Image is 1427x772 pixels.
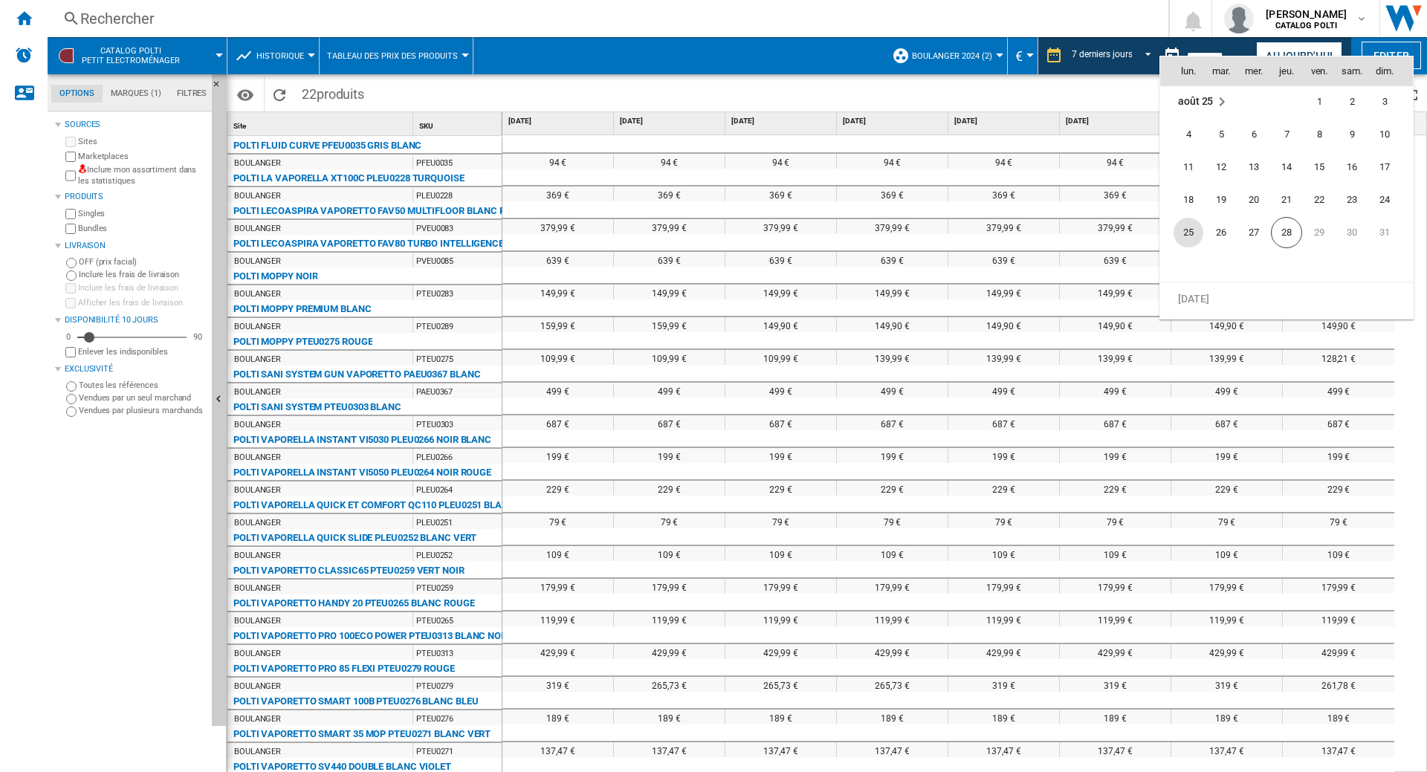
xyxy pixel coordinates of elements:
[1160,85,1413,119] tr: Week 1
[1205,151,1237,184] td: Tuesday August 12 2025
[1303,85,1336,119] td: Friday August 1 2025
[1206,120,1236,149] span: 5
[1370,87,1400,117] span: 3
[1178,95,1213,107] span: août 25
[1368,216,1413,249] td: Sunday August 31 2025
[1304,152,1334,182] span: 15
[1237,151,1270,184] td: Wednesday August 13 2025
[1160,151,1413,184] tr: Week 3
[1160,56,1205,86] th: lun.
[1270,56,1303,86] th: jeu.
[1160,151,1205,184] td: Monday August 11 2025
[1160,56,1413,319] md-calendar: Calendar
[1271,217,1302,248] span: 28
[1303,184,1336,216] td: Friday August 22 2025
[1336,118,1368,151] td: Saturday August 9 2025
[1304,87,1334,117] span: 1
[1239,152,1269,182] span: 13
[1160,118,1413,151] tr: Week 2
[1239,185,1269,215] span: 20
[1368,184,1413,216] td: Sunday August 24 2025
[1336,216,1368,249] td: Saturday August 30 2025
[1337,152,1367,182] span: 16
[1270,151,1303,184] td: Thursday August 14 2025
[1370,120,1400,149] span: 10
[1368,151,1413,184] td: Sunday August 17 2025
[1304,185,1334,215] span: 22
[1174,218,1203,247] span: 25
[1337,120,1367,149] span: 9
[1303,216,1336,249] td: Friday August 29 2025
[1304,120,1334,149] span: 8
[1336,85,1368,119] td: Saturday August 2 2025
[1337,185,1367,215] span: 23
[1370,185,1400,215] span: 24
[1303,56,1336,86] th: ven.
[1270,216,1303,249] td: Thursday August 28 2025
[1303,151,1336,184] td: Friday August 15 2025
[1160,216,1413,249] tr: Week 5
[1270,184,1303,216] td: Thursday August 21 2025
[1205,56,1237,86] th: mar.
[1160,216,1205,249] td: Monday August 25 2025
[1237,184,1270,216] td: Wednesday August 20 2025
[1272,185,1301,215] span: 21
[1174,152,1203,182] span: 11
[1237,118,1270,151] td: Wednesday August 6 2025
[1205,118,1237,151] td: Tuesday August 5 2025
[1272,120,1301,149] span: 7
[1160,85,1270,119] td: August 2025
[1239,120,1269,149] span: 6
[1370,152,1400,182] span: 17
[1160,118,1205,151] td: Monday August 4 2025
[1337,87,1367,117] span: 2
[1368,118,1413,151] td: Sunday August 10 2025
[1206,152,1236,182] span: 12
[1239,218,1269,247] span: 27
[1178,293,1208,305] span: [DATE]
[1160,184,1413,216] tr: Week 4
[1336,184,1368,216] td: Saturday August 23 2025
[1206,218,1236,247] span: 26
[1160,282,1413,316] tr: Week undefined
[1174,120,1203,149] span: 4
[1368,85,1413,119] td: Sunday August 3 2025
[1303,118,1336,151] td: Friday August 8 2025
[1237,56,1270,86] th: mer.
[1237,216,1270,249] td: Wednesday August 27 2025
[1205,216,1237,249] td: Tuesday August 26 2025
[1205,184,1237,216] td: Tuesday August 19 2025
[1174,185,1203,215] span: 18
[1160,249,1413,282] tr: Week undefined
[1272,152,1301,182] span: 14
[1160,184,1205,216] td: Monday August 18 2025
[1336,56,1368,86] th: sam.
[1206,185,1236,215] span: 19
[1368,56,1413,86] th: dim.
[1336,151,1368,184] td: Saturday August 16 2025
[1270,118,1303,151] td: Thursday August 7 2025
